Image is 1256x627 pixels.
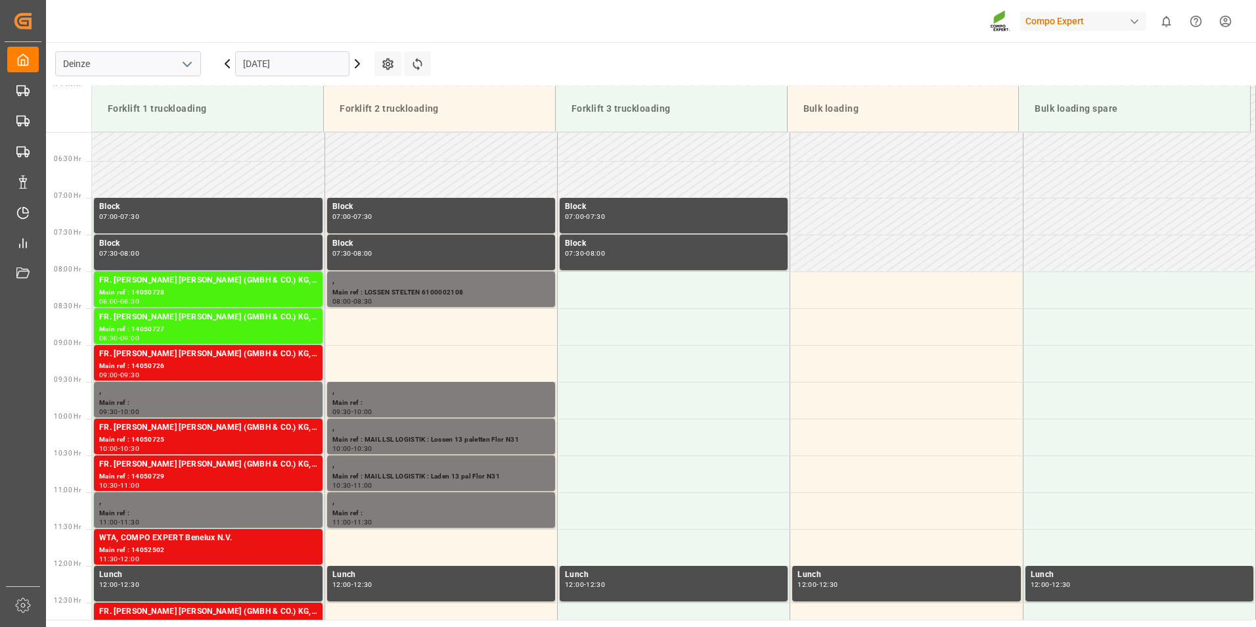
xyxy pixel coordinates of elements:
[353,582,372,588] div: 12:30
[351,214,353,220] div: -
[565,237,782,250] div: Block
[99,250,118,256] div: 07:30
[332,569,550,582] div: Lunch
[118,298,120,304] div: -
[1020,12,1146,31] div: Compo Expert
[586,250,605,256] div: 08:00
[565,200,782,214] div: Block
[332,298,351,304] div: 08:00
[120,214,139,220] div: 07:30
[120,582,139,588] div: 12:30
[353,214,372,220] div: 07:30
[54,597,81,604] span: 12:30 Hr
[99,471,317,482] div: Main ref : 14050729
[99,605,317,618] div: FR. [PERSON_NAME] [PERSON_NAME] (GMBH & CO.) KG, COMPO EXPERT Benelux N.V.
[99,409,118,415] div: 09:30
[120,482,139,488] div: 11:00
[332,508,550,519] div: Main ref :
[120,556,139,562] div: 12:00
[99,324,317,335] div: Main ref : 14050727
[353,409,372,415] div: 10:00
[332,458,550,471] div: ,
[332,582,351,588] div: 12:00
[99,214,118,220] div: 07:00
[99,569,317,582] div: Lunch
[332,471,550,482] div: Main ref : MAIL LSL LOGISTIK : Laden 13 pal Flor N31
[99,446,118,452] div: 10:00
[120,250,139,256] div: 08:00
[118,250,120,256] div: -
[55,51,201,76] input: Type to search/select
[99,495,317,508] div: ,
[565,582,584,588] div: 12:00
[332,482,351,488] div: 10:30
[54,376,81,383] span: 09:30 Hr
[118,446,120,452] div: -
[586,214,605,220] div: 07:30
[99,458,317,471] div: FR. [PERSON_NAME] [PERSON_NAME] (GMBH & CO.) KG, COMPO EXPERT Benelux N.V.
[99,200,317,214] div: Block
[332,384,550,398] div: ,
[99,335,118,341] div: 08:30
[584,214,586,220] div: -
[565,214,584,220] div: 07:00
[118,556,120,562] div: -
[54,413,81,420] span: 10:00 Hr
[332,214,351,220] div: 07:00
[54,302,81,310] span: 08:30 Hr
[1050,582,1052,588] div: -
[99,532,317,545] div: WTA, COMPO EXPERT Benelux N.V.
[353,250,372,256] div: 08:00
[99,384,317,398] div: ,
[102,97,313,121] div: Forklift 1 truckloading
[118,335,120,341] div: -
[54,560,81,567] span: 12:00 Hr
[99,582,118,588] div: 12:00
[54,450,81,457] span: 10:30 Hr
[1020,9,1152,34] button: Compo Expert
[118,409,120,415] div: -
[99,482,118,488] div: 10:30
[99,372,118,378] div: 09:00
[177,54,196,74] button: open menu
[1031,569,1248,582] div: Lunch
[332,200,550,214] div: Block
[99,287,317,298] div: Main ref : 14050728
[120,409,139,415] div: 10:00
[351,409,353,415] div: -
[54,486,81,494] span: 11:00 Hr
[334,97,545,121] div: Forklift 2 truckloading
[351,482,353,488] div: -
[351,298,353,304] div: -
[54,155,81,162] span: 06:30 Hr
[235,51,349,76] input: DD.MM.YYYY
[332,409,351,415] div: 09:30
[332,237,550,250] div: Block
[1052,582,1071,588] div: 12:30
[1181,7,1211,36] button: Help Center
[118,582,120,588] div: -
[118,214,120,220] div: -
[353,482,372,488] div: 11:00
[99,519,118,525] div: 11:00
[99,421,317,434] div: FR. [PERSON_NAME] [PERSON_NAME] (GMBH & CO.) KG, COMPO EXPERT Benelux N.V.
[99,361,317,372] div: Main ref : 14050726
[353,446,372,452] div: 10:30
[565,569,782,582] div: Lunch
[54,339,81,346] span: 09:00 Hr
[99,274,317,287] div: FR. [PERSON_NAME] [PERSON_NAME] (GMBH & CO.) KG, COMPO EXPERT Benelux N.V.
[99,556,118,562] div: 11:30
[120,519,139,525] div: 11:30
[351,446,353,452] div: -
[332,398,550,409] div: Main ref :
[332,519,351,525] div: 11:00
[332,434,550,446] div: Main ref : MAIL LSL LOGISTIK : Lossen 13 paletten Flor N31
[99,298,118,304] div: 08:00
[54,523,81,530] span: 11:30 Hr
[1031,582,1050,588] div: 12:00
[99,311,317,324] div: FR. [PERSON_NAME] [PERSON_NAME] (GMBH & CO.) KG, COMPO EXPERT Benelux N.V.
[332,495,550,508] div: ,
[586,582,605,588] div: 12:30
[351,582,353,588] div: -
[99,398,317,409] div: Main ref :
